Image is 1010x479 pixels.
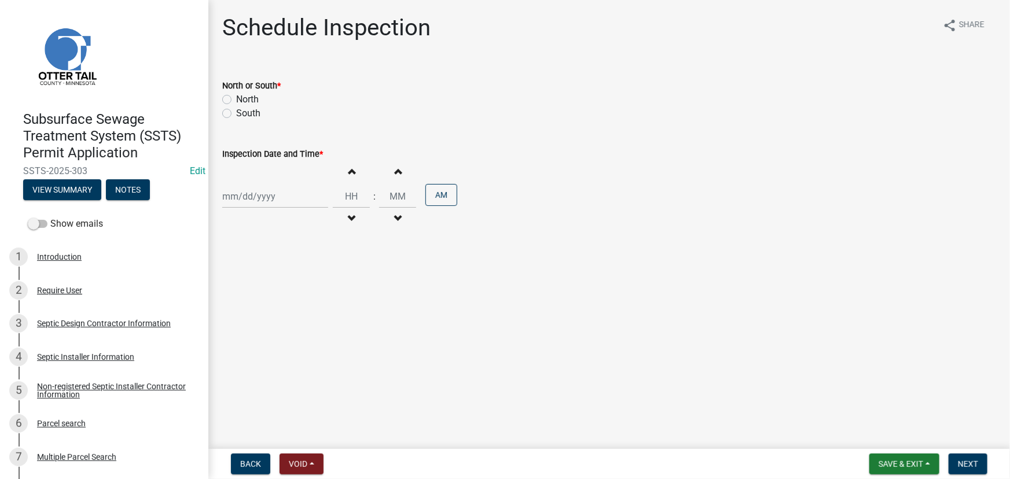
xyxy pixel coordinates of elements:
[23,186,101,196] wm-modal-confirm: Summary
[236,93,259,106] label: North
[9,348,28,366] div: 4
[280,454,324,474] button: Void
[289,459,307,469] span: Void
[9,248,28,266] div: 1
[9,281,28,300] div: 2
[37,253,82,261] div: Introduction
[37,353,134,361] div: Septic Installer Information
[23,111,199,161] h4: Subsurface Sewage Treatment System (SSTS) Permit Application
[958,459,978,469] span: Next
[236,106,260,120] label: South
[222,185,328,208] input: mm/dd/yyyy
[869,454,939,474] button: Save & Exit
[23,179,101,200] button: View Summary
[106,186,150,196] wm-modal-confirm: Notes
[425,184,457,206] button: AM
[879,459,923,469] span: Save & Exit
[959,19,985,32] span: Share
[943,19,957,32] i: share
[9,381,28,400] div: 5
[37,382,190,399] div: Non-registered Septic Installer Contractor Information
[37,286,82,294] div: Require User
[106,179,150,200] button: Notes
[190,165,205,176] a: Edit
[9,448,28,466] div: 7
[222,82,281,90] label: North or South
[222,14,431,42] h1: Schedule Inspection
[240,459,261,469] span: Back
[333,185,370,208] input: Hours
[23,165,185,176] span: SSTS-2025-303
[23,12,110,99] img: Otter Tail County, Minnesota
[37,453,116,461] div: Multiple Parcel Search
[222,150,323,159] label: Inspection Date and Time
[379,185,416,208] input: Minutes
[949,454,987,474] button: Next
[190,165,205,176] wm-modal-confirm: Edit Application Number
[28,217,103,231] label: Show emails
[231,454,270,474] button: Back
[934,14,994,36] button: shareShare
[37,419,86,428] div: Parcel search
[370,190,379,204] div: :
[37,319,171,327] div: Septic Design Contractor Information
[9,314,28,333] div: 3
[9,414,28,433] div: 6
